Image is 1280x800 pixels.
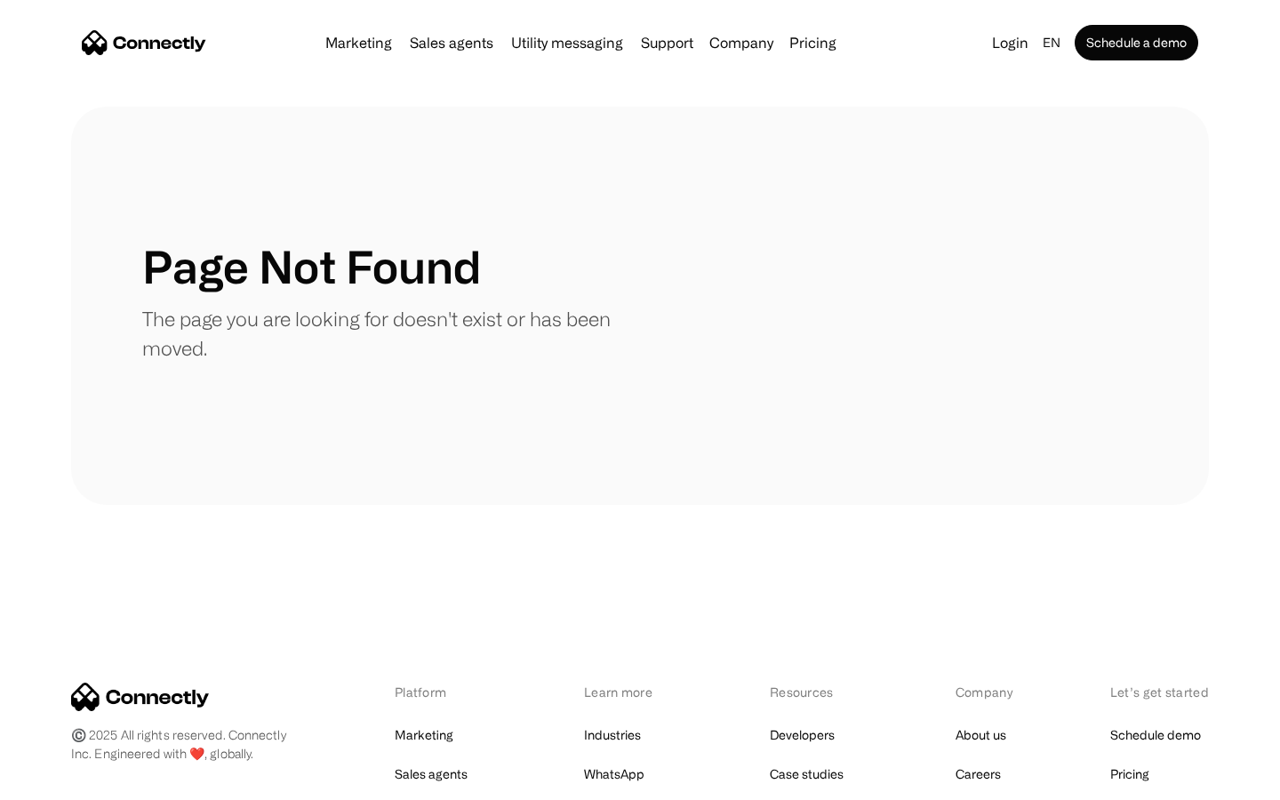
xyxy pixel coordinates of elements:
[142,240,481,293] h1: Page Not Found
[1043,30,1060,55] div: en
[1075,25,1198,60] a: Schedule a demo
[634,36,700,50] a: Support
[1110,723,1201,748] a: Schedule demo
[709,30,773,55] div: Company
[956,762,1001,787] a: Careers
[504,36,630,50] a: Utility messaging
[395,723,453,748] a: Marketing
[1036,30,1071,55] div: en
[395,762,468,787] a: Sales agents
[318,36,399,50] a: Marketing
[18,767,107,794] aside: Language selected: English
[782,36,844,50] a: Pricing
[584,683,677,701] div: Learn more
[584,762,644,787] a: WhatsApp
[395,683,492,701] div: Platform
[985,30,1036,55] a: Login
[82,29,206,56] a: home
[770,683,863,701] div: Resources
[1110,683,1209,701] div: Let’s get started
[403,36,500,50] a: Sales agents
[956,683,1018,701] div: Company
[36,769,107,794] ul: Language list
[1110,762,1149,787] a: Pricing
[584,723,641,748] a: Industries
[704,30,779,55] div: Company
[770,762,844,787] a: Case studies
[142,304,640,363] p: The page you are looking for doesn't exist or has been moved.
[770,723,835,748] a: Developers
[956,723,1006,748] a: About us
